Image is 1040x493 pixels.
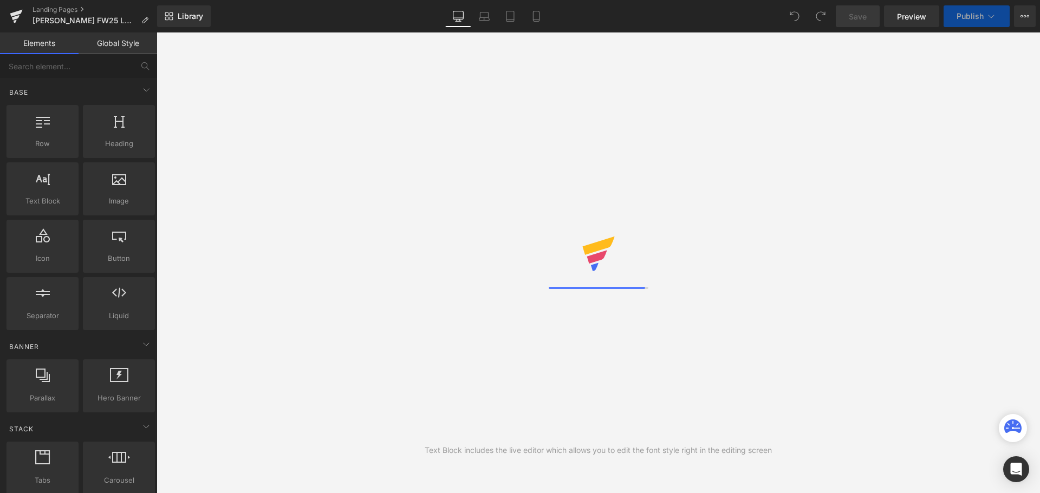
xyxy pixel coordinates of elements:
button: Undo [784,5,805,27]
a: Global Style [79,32,157,54]
span: Text Block [10,195,75,207]
span: [PERSON_NAME] FW25 LOOKBOOK [32,16,136,25]
a: New Library [157,5,211,27]
span: Heading [86,138,152,149]
span: Separator [10,310,75,321]
span: Stack [8,424,35,434]
span: Publish [957,12,984,21]
button: Publish [944,5,1010,27]
span: Liquid [86,310,152,321]
button: More [1014,5,1036,27]
span: Parallax [10,392,75,404]
span: Carousel [86,475,152,486]
span: Banner [8,341,40,352]
span: Icon [10,253,75,264]
a: Mobile [523,5,549,27]
span: Image [86,195,152,207]
a: Tablet [497,5,523,27]
span: Tabs [10,475,75,486]
span: Save [849,11,867,22]
a: Desktop [445,5,471,27]
span: Row [10,138,75,149]
span: Base [8,87,29,97]
a: Landing Pages [32,5,157,14]
span: Hero Banner [86,392,152,404]
span: Library [178,11,203,21]
div: Text Block includes the live editor which allows you to edit the font style right in the editing ... [425,444,772,456]
a: Preview [884,5,939,27]
span: Preview [897,11,926,22]
span: Button [86,253,152,264]
button: Redo [810,5,831,27]
a: Laptop [471,5,497,27]
div: Open Intercom Messenger [1003,456,1029,482]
